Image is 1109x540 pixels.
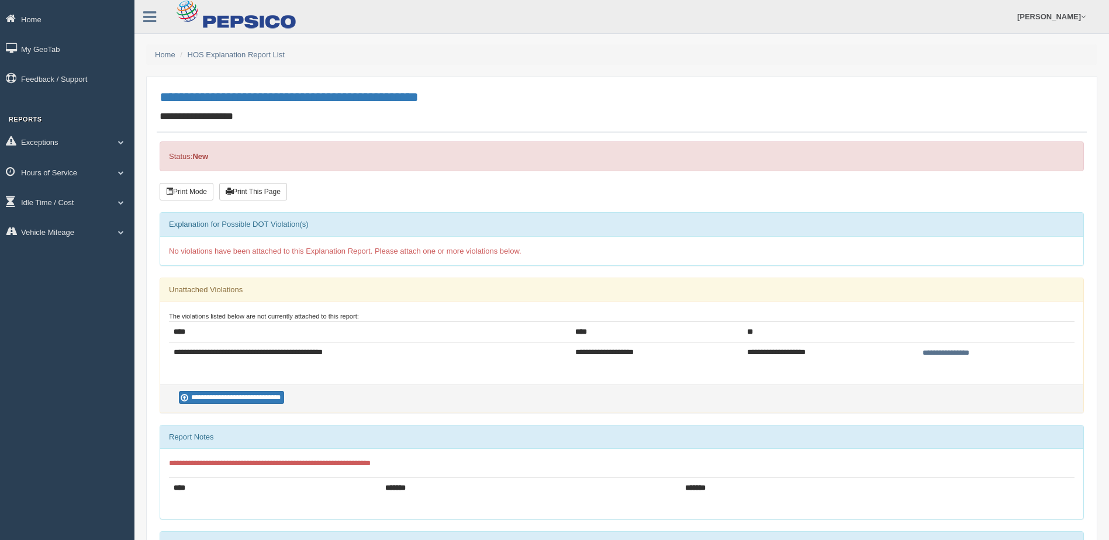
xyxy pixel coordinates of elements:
[155,50,175,59] a: Home
[219,183,287,200] button: Print This Page
[188,50,285,59] a: HOS Explanation Report List
[160,278,1083,302] div: Unattached Violations
[160,141,1084,171] div: Status:
[192,152,208,161] strong: New
[160,425,1083,449] div: Report Notes
[160,213,1083,236] div: Explanation for Possible DOT Violation(s)
[169,313,359,320] small: The violations listed below are not currently attached to this report:
[160,183,213,200] button: Print Mode
[169,247,521,255] span: No violations have been attached to this Explanation Report. Please attach one or more violations...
